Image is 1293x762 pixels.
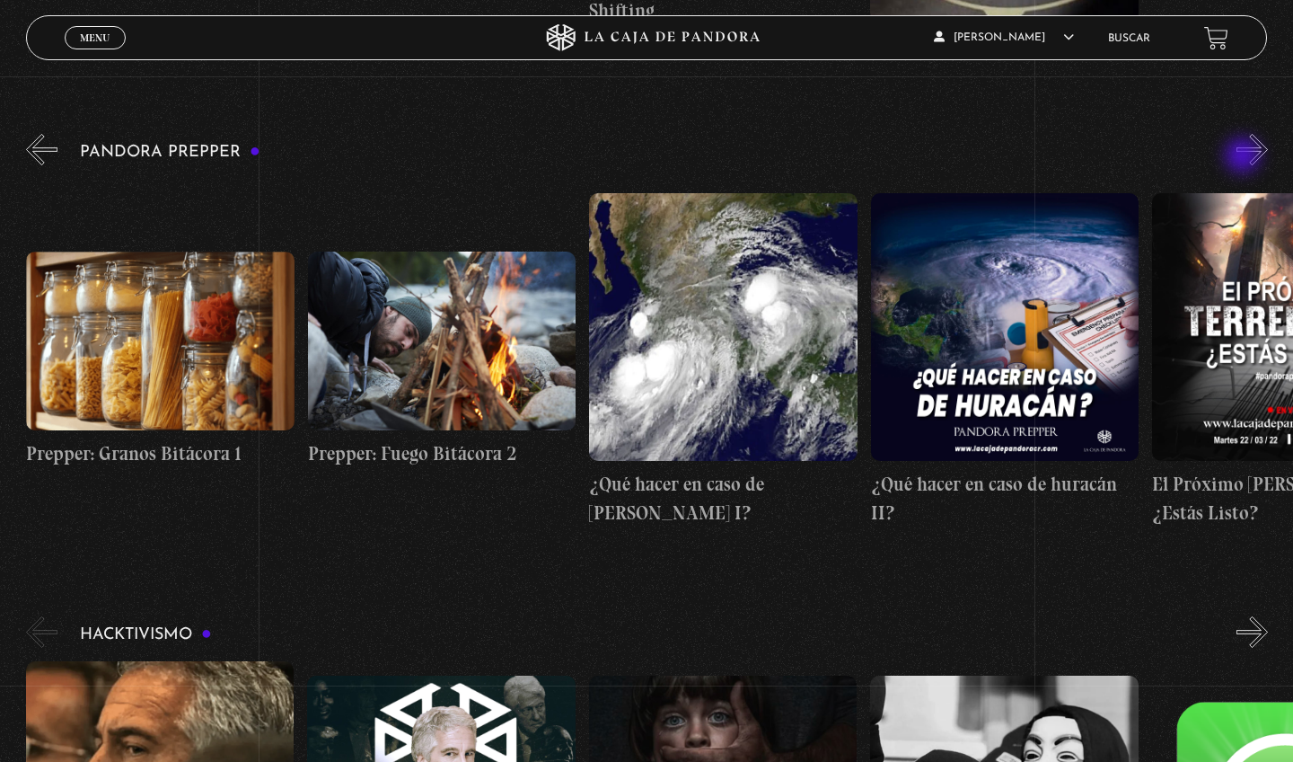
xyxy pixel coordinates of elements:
[589,470,858,527] h4: ¿Qué hacer en caso de [PERSON_NAME] I?
[80,626,212,643] h3: Hacktivismo
[871,470,1139,527] h4: ¿Qué hacer en caso de huracán II?
[75,48,117,60] span: Cerrar
[1236,616,1268,648] button: Next
[26,134,57,165] button: Previous
[589,179,858,541] a: ¿Qué hacer en caso de [PERSON_NAME] I?
[80,144,260,161] h3: Pandora Prepper
[80,32,110,43] span: Menu
[308,439,576,468] h4: Prepper: Fuego Bitácora 2
[308,179,576,541] a: Prepper: Fuego Bitácora 2
[1204,25,1228,49] a: View your shopping cart
[1236,134,1268,165] button: Next
[934,32,1074,43] span: [PERSON_NAME]
[871,179,1139,541] a: ¿Qué hacer en caso de huracán II?
[26,439,295,468] h4: Prepper: Granos Bitácora 1
[26,179,295,541] a: Prepper: Granos Bitácora 1
[26,616,57,648] button: Previous
[1108,33,1150,44] a: Buscar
